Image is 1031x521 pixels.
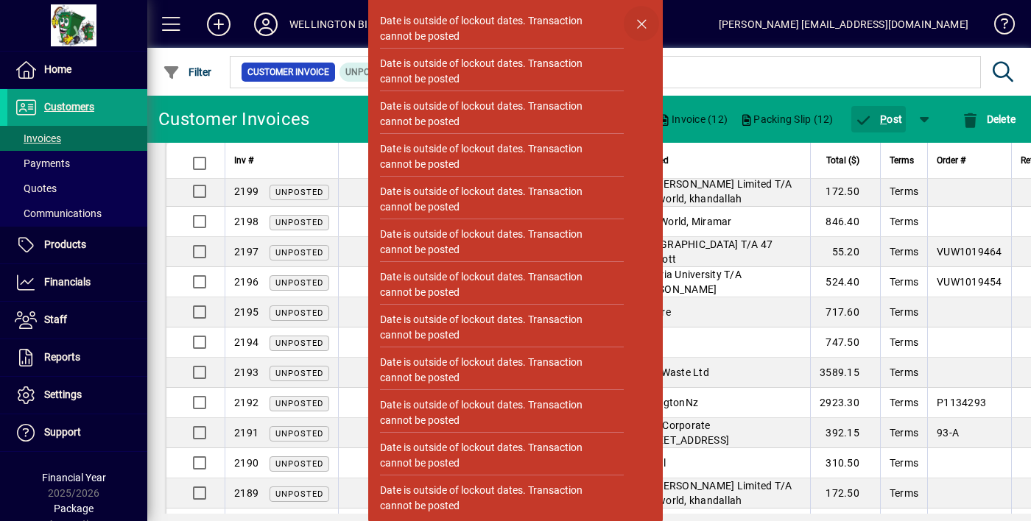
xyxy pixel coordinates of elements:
span: Terms [890,306,918,318]
td: 55.20 [810,237,880,267]
span: [GEOGRAPHIC_DATA] T/A 47 Boulcott [636,238,773,265]
td: 3589.15 [810,358,880,388]
span: Communications [15,208,102,219]
span: Unposted [275,429,323,439]
span: Staff [44,313,67,325]
td: 524.40 [810,267,880,297]
span: Order # [937,152,965,169]
span: 2199 [234,185,258,197]
span: Customers [44,101,94,113]
span: Products [44,238,86,250]
span: 2198 [234,216,258,227]
app-page-header-button: Delete selection [946,106,1031,132]
span: Packing Slip (12) [739,107,834,131]
span: 2195 [234,306,258,318]
span: Unposted [275,339,323,348]
span: Support [44,426,81,438]
td: 2923.30 [810,388,880,418]
div: Date is outside of lockout dates. Transaction cannot be posted [380,269,609,300]
span: VUW1019464 [937,246,1002,258]
div: Date is outside of lockout dates. Transaction cannot be posted [380,312,609,343]
span: 2197 [234,246,258,258]
span: Unposted [275,489,323,499]
span: Terms [890,427,918,439]
span: 2189 [234,487,258,499]
div: Date is outside of lockout dates. Transaction cannot be posted [380,184,609,215]
span: Terms [890,152,914,169]
div: Total ($) [820,152,873,169]
div: Date is outside of lockout dates. Transaction cannot be posted [380,483,609,514]
div: Invoiced [636,152,801,169]
td: 717.60 [810,297,880,327]
span: Unposted [345,67,391,77]
span: Invoice (12) [658,107,728,131]
span: Customer Invoice [247,65,329,79]
a: Home [7,52,147,88]
span: 2196 [234,276,258,288]
span: Delete [961,113,1016,125]
button: Packing Slip (12) [733,106,840,132]
div: Date is outside of lockout dates. Transaction cannot be posted [380,99,609,130]
span: Reports [44,351,80,363]
div: WELLINGTON BIN CLEANING SERVICES LIMITED [289,13,521,36]
a: Support [7,414,147,451]
div: Date is outside of lockout dates. Transaction cannot be posted [380,141,609,172]
div: Date is outside of lockout dates. Transaction cannot be posted [380,355,609,386]
button: Delete [957,106,1019,132]
span: 2193 [234,366,258,378]
a: Reports [7,339,147,376]
div: [PERSON_NAME] [EMAIL_ADDRESS][DOMAIN_NAME] [719,13,968,36]
span: Terms [890,276,918,288]
td: 310.50 [810,448,880,478]
div: Date is outside of lockout dates. Transaction cannot be posted [380,227,609,258]
span: 2190 [234,457,258,469]
span: Terms [890,246,918,258]
span: Unposted [275,369,323,378]
td: 846.40 [810,207,880,237]
span: P [880,113,887,125]
button: Filter [159,59,216,85]
span: P1134293 [937,397,986,408]
a: Staff [7,302,147,339]
span: Invoices [15,132,61,144]
span: 2192 [234,397,258,408]
a: Communications [7,201,147,226]
td: 172.50 [810,177,880,207]
span: Terms [890,185,918,197]
span: Terms [890,216,918,227]
button: Add [195,11,242,38]
span: Terms [890,366,918,378]
a: Products [7,227,147,263]
a: Payments [7,151,147,176]
span: Payments [15,157,70,169]
span: Body Corporate [STREET_ADDRESS] [636,419,729,446]
span: Terms [890,397,918,408]
button: Invoice (12) [652,106,733,132]
span: Filter [163,66,212,78]
span: Unposted [275,278,323,288]
span: New World, Miramar [636,216,732,227]
span: Terms [890,336,918,348]
td: 747.50 [810,327,880,358]
span: Inv # [234,152,253,169]
td: 172.50 [810,478,880,508]
span: 93-A [937,427,959,439]
div: Date is outside of lockout dates. Transaction cannot be posted [380,397,609,428]
span: Package [54,503,94,514]
span: Terms [890,457,918,469]
span: Unposted [275,399,323,408]
div: Inv # [234,152,329,169]
button: Post [851,106,907,132]
span: Unposted [275,218,323,227]
span: Financial Year [42,472,106,483]
a: Quotes [7,176,147,201]
span: Terms [890,487,918,499]
mat-chip: Customer Invoice Status: Unposted [339,63,414,82]
a: Invoices [7,126,147,151]
span: Kai [PERSON_NAME] Limited T/A new world, khandallah [636,480,792,506]
div: Customer Invoices [158,107,309,131]
span: Victoria University T/A [PERSON_NAME] [636,269,742,295]
span: Daily Waste Ltd [636,366,709,378]
span: Unposted [275,459,323,469]
span: Settings [44,389,82,400]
